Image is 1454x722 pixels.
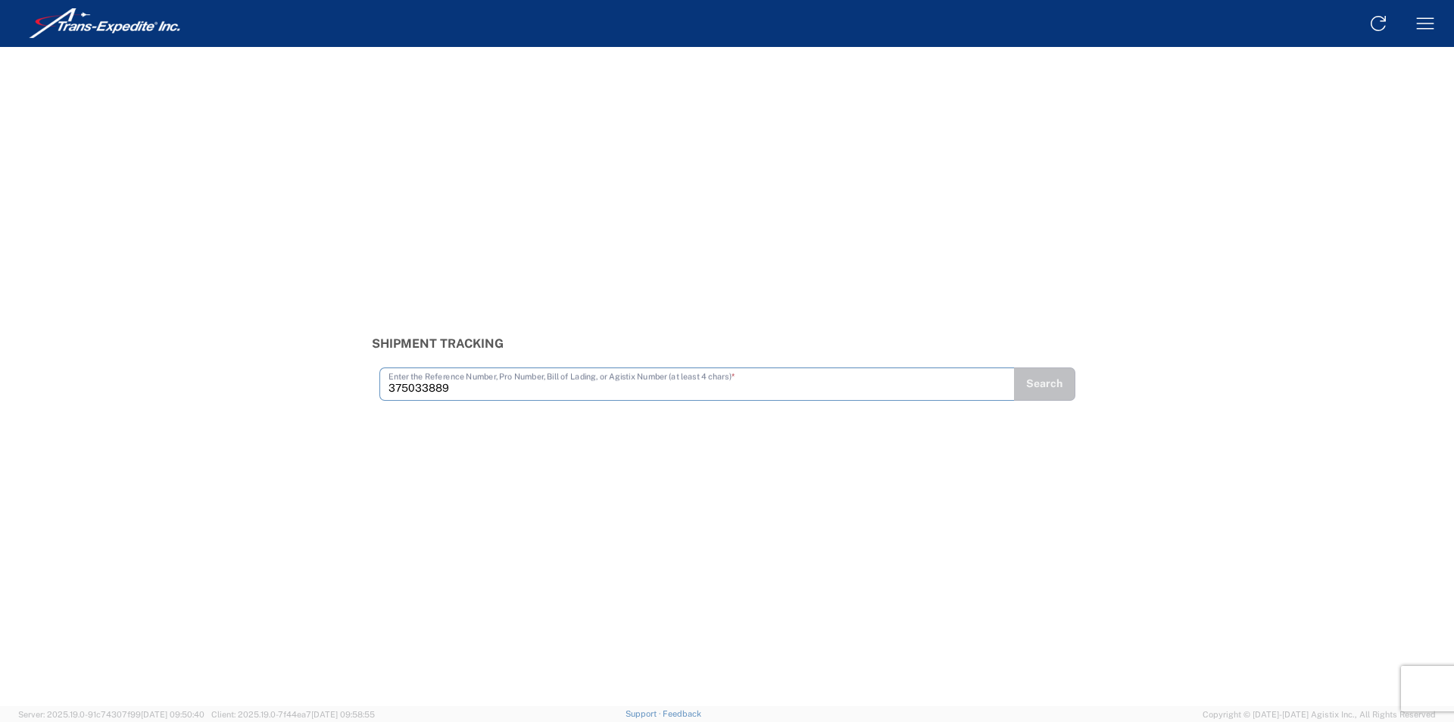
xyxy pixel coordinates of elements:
[663,709,701,718] a: Feedback
[372,336,1083,351] h3: Shipment Tracking
[311,710,375,719] span: [DATE] 09:58:55
[18,710,204,719] span: Server: 2025.19.0-91c74307f99
[626,709,663,718] a: Support
[211,710,375,719] span: Client: 2025.19.0-7f44ea7
[141,710,204,719] span: [DATE] 09:50:40
[1203,708,1436,721] span: Copyright © [DATE]-[DATE] Agistix Inc., All Rights Reserved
